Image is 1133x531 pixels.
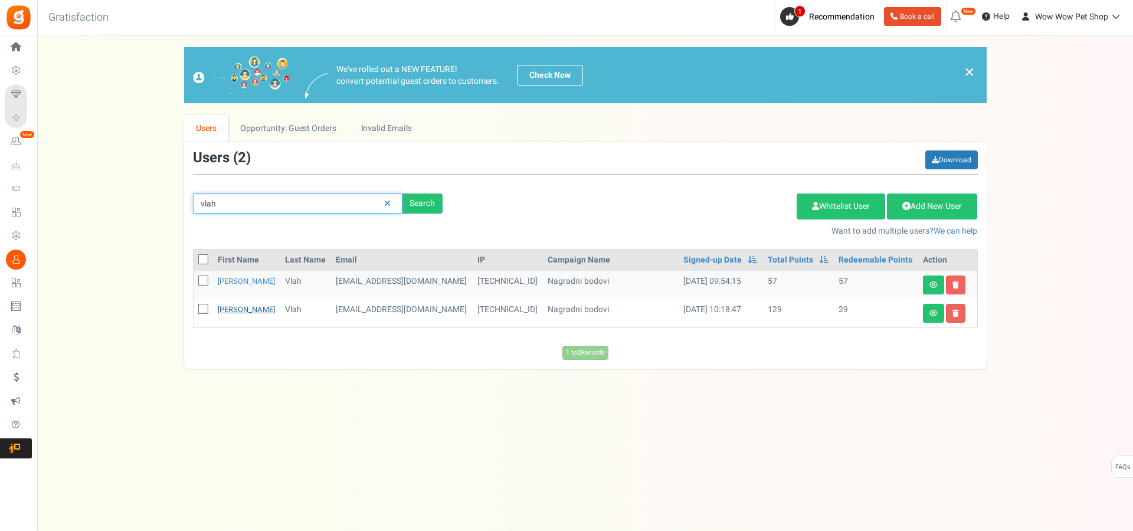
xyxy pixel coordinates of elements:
[961,7,976,15] em: New
[331,299,473,327] td: [EMAIL_ADDRESS][DOMAIN_NAME]
[1035,11,1108,23] span: Wow Wow Pet Shop
[336,64,499,87] p: We've rolled out a NEW FEATURE! convert potential guest orders to customers.
[683,254,742,266] a: Signed-up Date
[990,11,1010,22] span: Help
[543,271,679,299] td: Nagradni bodovi
[918,250,977,271] th: Action
[977,7,1014,26] a: Help
[228,115,348,142] a: Opportunity: Guest Orders
[5,4,32,31] img: Gratisfaction
[884,7,941,26] a: Book a call
[679,299,762,327] td: [DATE] 10:18:47
[964,65,975,79] a: ×
[460,225,978,237] p: Want to add multiple users?
[543,299,679,327] td: Nagradni bodovi
[473,271,543,299] td: [TECHNICAL_ID]
[378,194,397,214] a: Reset
[763,299,834,327] td: 129
[679,271,762,299] td: [DATE] 09:54:15
[331,271,473,299] td: customer
[925,150,978,169] a: Download
[280,299,331,327] td: Vlah
[193,150,251,166] h3: Users ( )
[193,56,290,94] img: images
[213,250,280,271] th: First Name
[280,250,331,271] th: Last Name
[9,5,45,40] button: Open LiveChat chat widget
[780,7,879,26] a: 1 Recommendation
[19,130,35,139] em: New
[797,194,885,219] a: Whitelist User
[1115,456,1131,478] span: FAQs
[952,310,959,317] i: Delete user
[35,6,122,29] h3: Gratisfaction
[280,271,331,299] td: Vlah
[517,65,583,86] a: Check Now
[349,115,424,142] a: Invalid Emails
[218,304,275,315] a: [PERSON_NAME]
[402,194,443,214] div: Search
[839,254,912,266] a: Redeemable Points
[543,250,679,271] th: Campaign Name
[193,194,402,214] input: Search by email or name
[952,281,959,289] i: Delete user
[834,299,918,327] td: 29
[473,250,543,271] th: IP
[763,271,834,299] td: 57
[184,115,229,142] a: Users
[929,281,938,289] i: View details
[5,132,32,152] a: New
[768,254,813,266] a: Total Points
[809,11,875,23] span: Recommendation
[238,147,246,168] span: 2
[934,225,977,237] a: We can help
[331,250,473,271] th: Email
[929,310,938,317] i: View details
[794,5,805,17] span: 1
[473,299,543,327] td: [TECHNICAL_ID]
[218,276,275,287] a: [PERSON_NAME]
[305,73,328,99] img: images
[834,271,918,299] td: 57
[887,194,977,219] a: Add New User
